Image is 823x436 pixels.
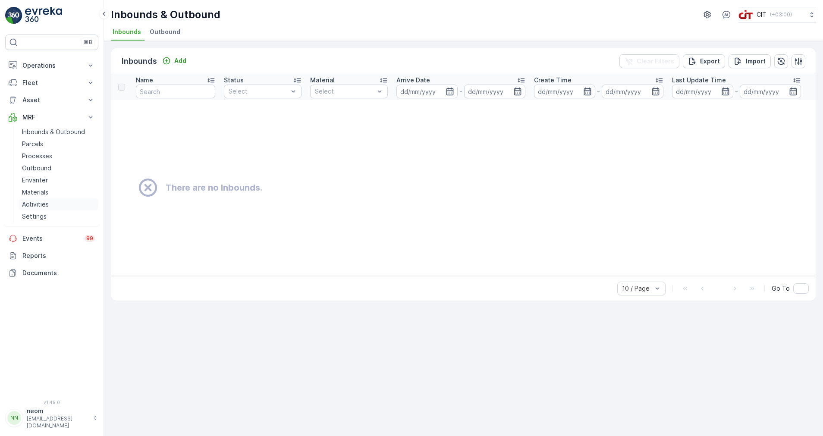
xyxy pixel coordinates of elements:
p: MRF [22,113,81,122]
p: Material [310,76,335,85]
p: Documents [22,269,95,277]
a: Parcels [19,138,98,150]
p: Arrive Date [396,76,430,85]
p: Last Update Time [672,76,726,85]
p: 99 [86,235,93,242]
input: dd/mm/yyyy [396,85,458,98]
p: CIT [757,10,766,19]
p: Select [315,87,374,96]
button: Add [159,56,190,66]
input: dd/mm/yyyy [464,85,525,98]
p: Parcels [22,140,43,148]
p: Inbounds [122,55,157,67]
p: Export [700,57,720,66]
button: Import [729,54,771,68]
p: ( +03:00 ) [770,11,792,18]
button: CIT(+03:00) [738,7,816,22]
span: Outbound [150,28,180,36]
p: Name [136,76,153,85]
p: Envanter [22,176,48,185]
button: Clear Filters [619,54,679,68]
p: Settings [22,212,47,221]
div: NN [7,411,21,425]
a: Processes [19,150,98,162]
p: Processes [22,152,52,160]
span: Inbounds [113,28,141,36]
p: neom [27,407,89,415]
p: - [597,86,600,97]
input: dd/mm/yyyy [534,85,595,98]
p: Add [174,56,186,65]
p: Operations [22,61,81,70]
h2: There are no Inbounds. [166,181,262,194]
a: Outbound [19,162,98,174]
p: Status [224,76,244,85]
p: Create Time [534,76,572,85]
p: Inbounds & Outbound [111,8,220,22]
a: Documents [5,264,98,282]
a: Events99 [5,230,98,247]
p: Inbounds & Outbound [22,128,85,136]
p: Import [746,57,766,66]
button: Export [683,54,725,68]
p: Reports [22,251,95,260]
button: Fleet [5,74,98,91]
a: Inbounds & Outbound [19,126,98,138]
a: Envanter [19,174,98,186]
p: Select [229,87,288,96]
input: dd/mm/yyyy [740,85,801,98]
img: logo [5,7,22,24]
a: Reports [5,247,98,264]
a: Activities [19,198,98,210]
span: v 1.49.0 [5,400,98,405]
button: NNneom[EMAIL_ADDRESS][DOMAIN_NAME] [5,407,98,429]
input: dd/mm/yyyy [672,85,733,98]
button: Operations [5,57,98,74]
p: Events [22,234,79,243]
p: Clear Filters [637,57,674,66]
input: Search [136,85,215,98]
p: - [459,86,462,97]
p: Fleet [22,78,81,87]
p: [EMAIL_ADDRESS][DOMAIN_NAME] [27,415,89,429]
span: Go To [772,284,790,293]
p: - [735,86,738,97]
p: Activities [22,200,49,209]
p: Asset [22,96,81,104]
button: MRF [5,109,98,126]
img: logo_light-DOdMpM7g.png [25,7,62,24]
a: Materials [19,186,98,198]
p: ⌘B [84,39,92,46]
p: Outbound [22,164,51,173]
p: Materials [22,188,48,197]
img: cit-logo_pOk6rL0.png [738,10,753,19]
a: Settings [19,210,98,223]
input: dd/mm/yyyy [602,85,663,98]
button: Asset [5,91,98,109]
